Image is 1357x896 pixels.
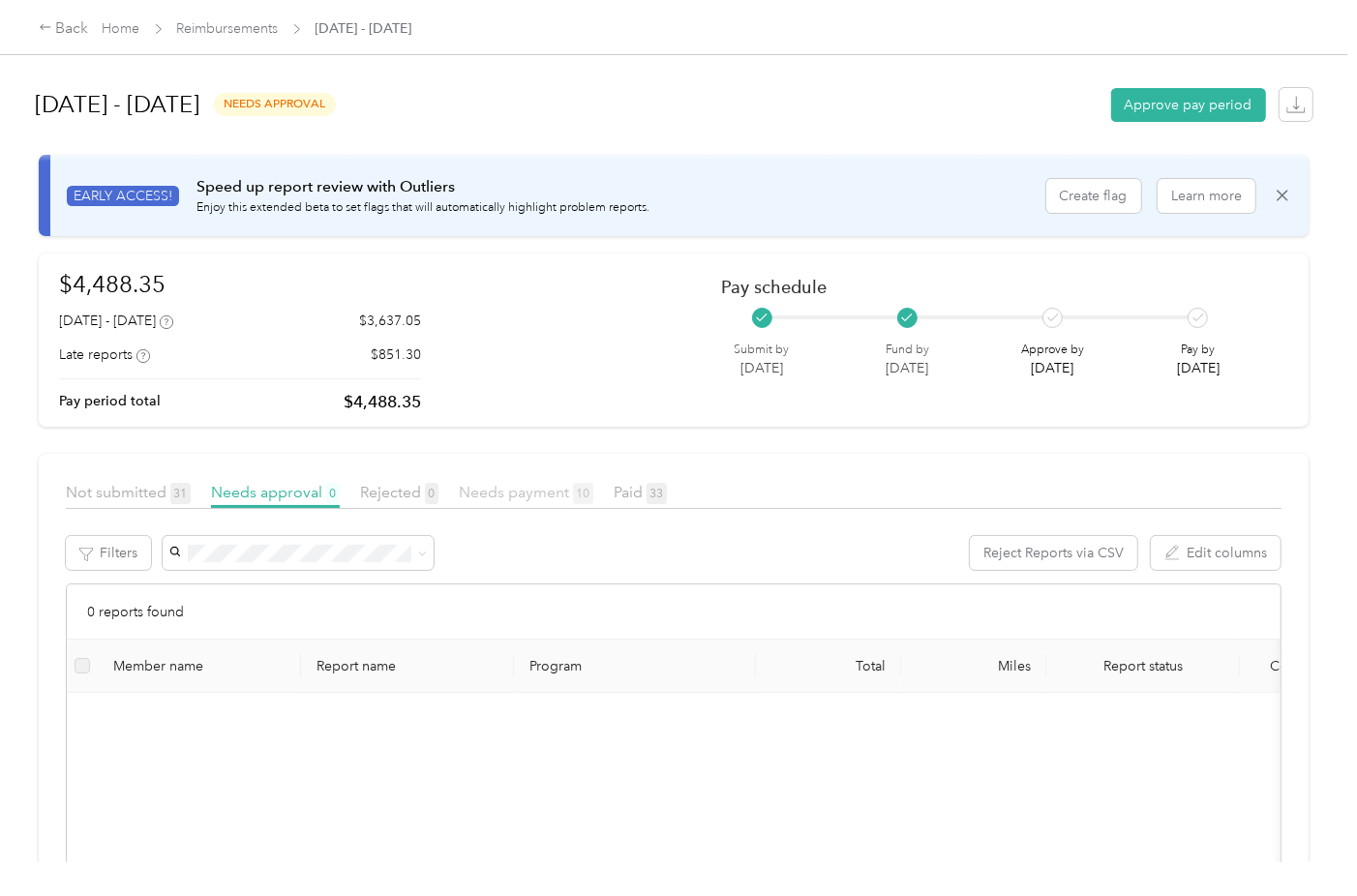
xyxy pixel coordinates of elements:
p: Fund by [886,342,929,359]
p: Enjoy this extended beta to set flags that will automatically highlight problem reports. [196,199,649,217]
span: [DATE] - [DATE] [316,18,412,39]
p: [DATE] [1177,358,1220,378]
div: Miles [917,658,1031,674]
span: Needs payment [459,483,593,501]
p: $4,488.35 [344,390,421,414]
h1: [DATE] - [DATE] [36,81,200,128]
p: [DATE] [886,358,929,378]
p: Submit by [735,342,790,359]
h2: Pay schedule [721,277,1254,297]
button: Learn more [1158,179,1255,213]
div: [DATE] - [DATE] [59,311,173,331]
button: Reject Reports via CSV [970,536,1137,570]
div: Late reports [59,344,150,365]
button: Filters [66,536,151,570]
p: Pay by [1177,342,1220,359]
th: Member name [98,640,301,693]
span: Needs approval [211,483,340,501]
h1: $4,488.35 [59,267,421,301]
span: 31 [170,483,191,504]
button: Create flag [1046,179,1141,213]
span: needs approval [214,93,336,115]
p: [DATE] [1021,358,1084,378]
span: Rejected [360,483,438,501]
th: Report name [301,640,514,693]
th: Program [514,640,756,693]
iframe: Everlance-gr Chat Button Frame [1249,788,1357,896]
span: Not submitted [66,483,191,501]
div: 0 reports found [67,584,1281,640]
a: Home [103,20,140,37]
span: Report status [1062,658,1224,674]
span: Paid [614,483,667,501]
button: Approve pay period [1111,88,1266,122]
p: $851.30 [371,344,421,365]
span: EARLY ACCESS! [67,186,179,206]
a: Reimbursements [177,20,279,37]
div: Total [771,658,886,674]
p: Speed up report review with Outliers [196,175,649,199]
div: Back [39,17,89,41]
span: 10 [573,483,593,504]
div: Member name [113,658,286,674]
p: [DATE] [735,358,790,378]
button: Edit columns [1151,536,1281,570]
p: Pay period total [59,391,161,411]
span: 33 [647,483,667,504]
span: 0 [326,483,340,504]
span: 0 [425,483,438,504]
p: Approve by [1021,342,1084,359]
p: $3,637.05 [359,311,421,331]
